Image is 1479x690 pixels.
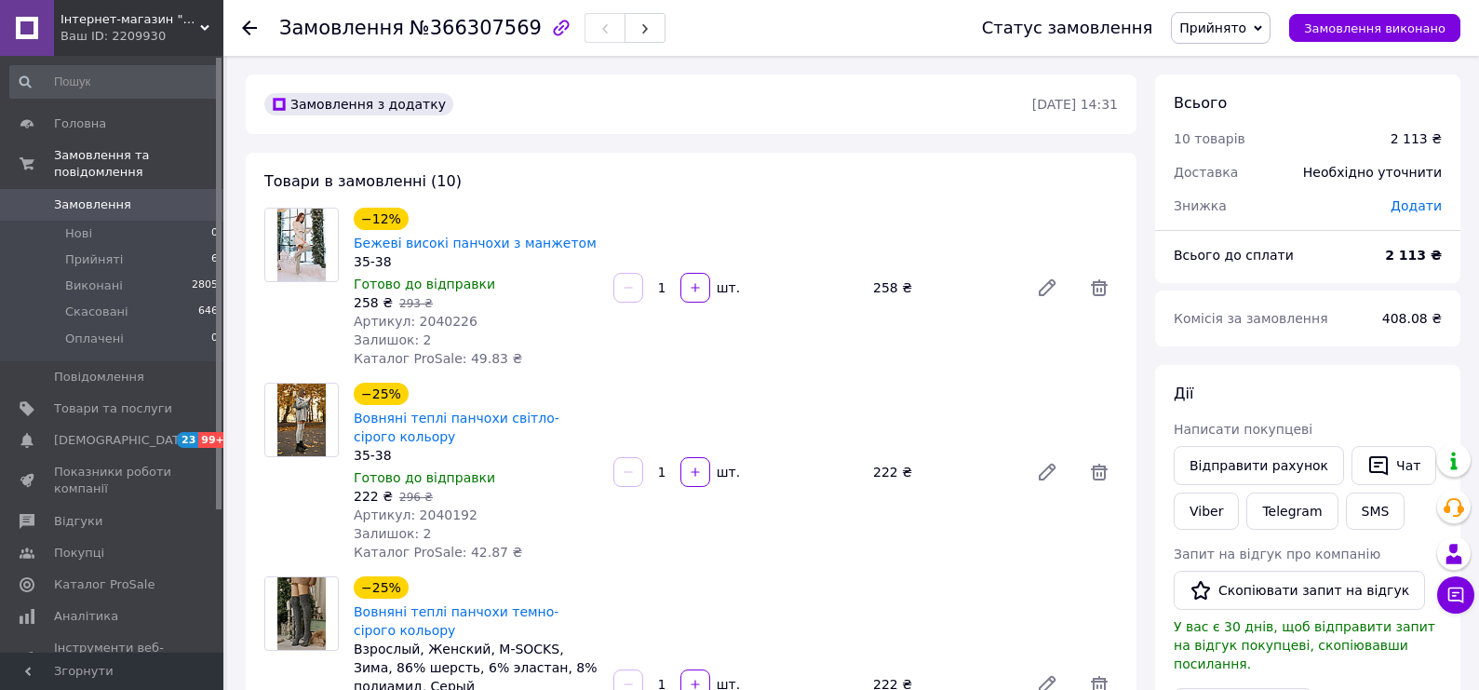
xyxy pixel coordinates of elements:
div: Ваш ID: 2209930 [61,28,223,45]
span: Каталог ProSale: 42.87 ₴ [354,545,522,560]
span: Оплачені [65,331,124,347]
a: Вовняні теплі панчохи світло-сірого кольору [354,411,559,444]
span: 0 [211,331,218,347]
span: [DEMOGRAPHIC_DATA] [54,432,192,449]
a: Бежеві високі панчохи з манжетом [354,236,597,250]
span: 646 [198,304,218,320]
span: 23 [177,432,198,448]
button: Чат з покупцем [1437,576,1474,614]
a: Редагувати [1029,453,1066,491]
img: Вовняні теплі панчохи темно-сірого кольору [277,577,327,650]
span: Готово до відправки [354,470,495,485]
span: Замовлення виконано [1304,21,1445,35]
span: Прийнято [1179,20,1246,35]
div: шт. [712,463,742,481]
button: Скопіювати запит на відгук [1174,571,1425,610]
span: Запит на відгук про компанію [1174,547,1380,561]
span: Додати [1391,198,1442,213]
span: Каталог ProSale: 49.83 ₴ [354,351,522,366]
span: Повідомлення [54,369,144,386]
div: −25% [354,576,409,599]
span: Видалити [1081,453,1118,491]
span: Виконані [65,277,123,294]
span: Замовлення [54,196,131,213]
div: −12% [354,208,409,230]
span: Знижка [1174,198,1227,213]
div: 2 113 ₴ [1391,129,1442,148]
span: Дії [1174,385,1193,402]
span: 99+ [198,432,229,448]
div: 258 ₴ [866,275,1021,301]
span: №366307569 [410,17,542,39]
input: Пошук [9,65,220,99]
div: Необхідно уточнити [1292,152,1453,193]
div: Повернутися назад [242,19,257,37]
span: 10 товарів [1174,131,1245,146]
span: Артикул: 2040226 [354,314,477,329]
span: Написати покупцеві [1174,422,1312,437]
time: [DATE] 14:31 [1032,97,1118,112]
button: Замовлення виконано [1289,14,1460,42]
a: Редагувати [1029,269,1066,306]
span: Аналітика [54,608,118,625]
span: 408.08 ₴ [1382,311,1442,326]
span: Нові [65,225,92,242]
span: Товари в замовленні (10) [264,172,462,190]
span: Головна [54,115,106,132]
span: Замовлення та повідомлення [54,147,223,181]
span: 0 [211,225,218,242]
b: 2 113 ₴ [1385,248,1442,263]
span: Всього до сплати [1174,248,1294,263]
div: 35-38 [354,446,598,465]
span: Покупці [54,545,104,561]
div: Замовлення з додатку [264,93,453,115]
div: Статус замовлення [982,19,1153,37]
span: Показники роботи компанії [54,464,172,497]
div: шт. [712,278,742,297]
span: 296 ₴ [399,491,433,504]
button: Чат [1351,446,1436,485]
a: Viber [1174,493,1239,530]
span: Видалити [1081,269,1118,306]
span: Каталог ProSale [54,576,155,593]
span: У вас є 30 днів, щоб відправити запит на відгук покупцеві, скопіювавши посилання. [1174,619,1435,671]
span: 258 ₴ [354,295,393,310]
div: 222 ₴ [866,459,1021,485]
span: 2805 [192,277,218,294]
a: Telegram [1246,493,1338,530]
span: Залишок: 2 [354,526,432,541]
span: Інтернет-магазин "STREET WEAR" [61,11,200,28]
span: Артикул: 2040192 [354,507,477,522]
span: Готово до відправки [354,277,495,291]
span: Всього [1174,94,1227,112]
span: 6 [211,251,218,268]
span: Товари та послуги [54,400,172,417]
span: Відгуки [54,513,102,530]
span: Залишок: 2 [354,332,432,347]
button: SMS [1346,493,1405,530]
span: Доставка [1174,165,1238,180]
span: 222 ₴ [354,489,393,504]
div: 35-38 [354,252,598,271]
img: Бежеві високі панчохи з манжетом [277,209,327,281]
div: −25% [354,383,409,405]
span: Інструменти веб-майстра та SEO [54,640,172,673]
span: Комісія за замовлення [1174,311,1328,326]
span: Замовлення [279,17,404,39]
span: Скасовані [65,304,128,320]
img: Вовняні теплі панчохи світло-сірого кольору [277,384,327,456]
a: Вовняні теплі панчохи темно-сірого кольору [354,604,558,638]
span: 293 ₴ [399,297,433,310]
button: Відправити рахунок [1174,446,1344,485]
span: Прийняті [65,251,123,268]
